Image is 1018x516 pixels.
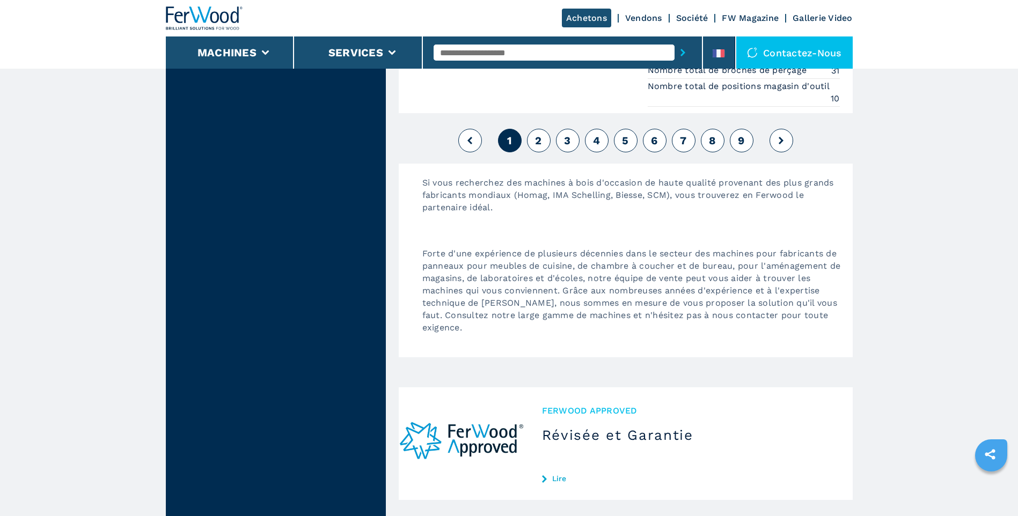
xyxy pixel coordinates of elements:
button: 1 [498,129,522,152]
button: 4 [585,129,609,152]
button: 9 [730,129,753,152]
button: 3 [556,129,580,152]
a: Vendons [625,13,662,23]
span: 7 [680,134,686,147]
em: 31 [831,64,840,77]
span: 2 [535,134,541,147]
p: Nombre total de broches de perçage [648,64,810,76]
a: sharethis [977,441,1004,468]
button: Machines [197,46,257,59]
iframe: Chat [972,468,1010,508]
a: Achetons [562,9,611,27]
span: 4 [593,134,600,147]
span: 9 [738,134,744,147]
button: Services [328,46,383,59]
span: 3 [564,134,570,147]
span: 5 [622,134,628,147]
p: Forte d'une expérience de plusieurs décennies dans le secteur des machines pour fabricants de pan... [412,247,853,344]
button: submit-button [675,40,691,65]
span: 6 [651,134,657,147]
span: 1 [507,134,512,147]
a: Gallerie Video [793,13,853,23]
p: Nombre total de positions magasin d'outil [648,80,833,92]
a: FW Magazine [722,13,779,23]
span: Ferwood Approved [542,404,836,417]
a: Société [676,13,708,23]
img: Ferwood [166,6,243,30]
span: 8 [709,134,716,147]
button: 5 [614,129,638,152]
button: 8 [701,129,724,152]
a: Lire [542,474,836,483]
button: 2 [527,129,551,152]
img: Contactez-nous [747,47,758,58]
h3: Révisée et Garantie [542,426,836,444]
button: 7 [672,129,695,152]
p: Si vous recherchez des machines à bois d'occasion de haute qualité provenant des plus grands fabr... [412,176,853,224]
em: 10 [831,92,840,105]
div: Contactez-nous [736,36,853,69]
button: 6 [643,129,667,152]
img: Révisée et Garantie [399,387,525,500]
